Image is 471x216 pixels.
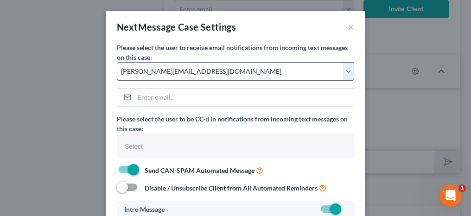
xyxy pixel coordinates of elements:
strong: Disable / Unsubscribe Client from All Automated Reminders [145,184,318,192]
label: Please select the user to receive email notifications from incoming text messages on this case: [117,43,354,62]
strong: Send CAN-SPAM Automated Message [145,166,255,174]
label: Please select the user to be CC-d in notifications from incoming text messages on this case: [117,114,354,133]
button: × [348,21,354,32]
span: 1 [458,184,466,192]
iframe: Intercom live chat [439,184,462,207]
label: Intro Message [124,204,165,214]
input: Enter email... [134,89,354,106]
div: NextMessage Case Settings [117,20,236,33]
